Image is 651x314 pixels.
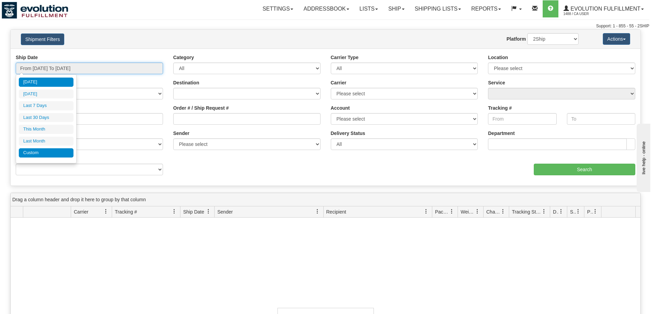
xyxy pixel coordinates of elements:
a: Ship Date filter column settings [203,206,214,217]
input: Search [534,164,635,175]
a: Recipient filter column settings [420,206,432,217]
span: Charge [486,208,501,215]
div: grid grouping header [11,193,640,206]
span: Tracking # [115,208,137,215]
span: Weight [461,208,475,215]
span: Packages [435,208,449,215]
a: Sender filter column settings [312,206,323,217]
label: Platform [506,36,526,42]
a: Carrier filter column settings [100,206,112,217]
a: Settings [257,0,298,17]
span: 1488 / CA User [564,11,615,17]
span: Tracking Status [512,208,542,215]
a: Lists [354,0,383,17]
a: Charge filter column settings [497,206,509,217]
a: Reports [466,0,506,17]
iframe: chat widget [635,122,650,192]
label: Service [488,79,505,86]
img: logo1488.jpg [2,2,68,19]
li: Last 7 Days [19,101,73,110]
a: Shipping lists [410,0,466,17]
span: Carrier [74,208,89,215]
label: Department [488,130,515,137]
label: Delivery Status [331,130,365,137]
a: Weight filter column settings [472,206,483,217]
a: Tracking # filter column settings [168,206,180,217]
a: Tracking Status filter column settings [538,206,550,217]
label: Order # / Ship Request # [173,105,229,111]
span: Ship Date [183,208,204,215]
li: [DATE] [19,78,73,87]
label: Carrier Type [331,54,358,61]
span: Evolution Fulfillment [569,6,640,12]
li: Last 30 Days [19,113,73,122]
li: This Month [19,125,73,134]
a: Shipment Issues filter column settings [572,206,584,217]
a: Ship [383,0,409,17]
label: Destination [173,79,199,86]
div: Support: 1 - 855 - 55 - 2SHIP [2,23,649,29]
label: Ship Date [16,54,38,61]
label: Category [173,54,194,61]
li: Custom [19,148,73,158]
li: Last Month [19,137,73,146]
a: Delivery Status filter column settings [555,206,567,217]
button: Shipment Filters [21,33,64,45]
span: Pickup Status [587,208,593,215]
a: Pickup Status filter column settings [589,206,601,217]
li: [DATE] [19,90,73,99]
span: Recipient [326,208,346,215]
span: Shipment Issues [570,208,576,215]
a: Evolution Fulfillment 1488 / CA User [558,0,649,17]
input: To [567,113,635,125]
input: From [488,113,556,125]
label: Tracking # [488,105,512,111]
a: Packages filter column settings [446,206,458,217]
label: Account [331,105,350,111]
label: Sender [173,130,189,137]
button: Actions [603,33,630,45]
a: Addressbook [298,0,354,17]
span: Delivery Status [553,208,559,215]
div: live help - online [5,6,63,11]
label: Carrier [331,79,347,86]
label: Location [488,54,508,61]
span: Sender [217,208,233,215]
